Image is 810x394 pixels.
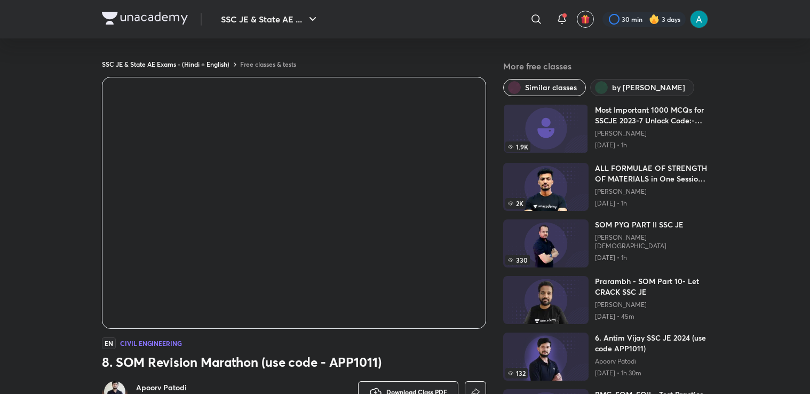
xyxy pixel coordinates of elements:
p: [DATE] • 1h [595,199,708,208]
img: streak [649,14,660,25]
img: Ajay Singh [690,10,708,28]
h6: SOM PYQ PART II SSC JE [595,219,708,230]
a: Apoorv Patodi [595,357,708,366]
span: 2K [505,198,526,209]
img: avatar [581,14,590,24]
a: SSC JE & State AE Exams - (Hindi + English) [102,60,229,68]
h5: More free classes [503,60,708,73]
p: [DATE] • 1h [595,254,708,262]
p: [DATE] • 45m [595,312,708,321]
a: [PERSON_NAME] [595,301,708,309]
a: Apoorv Patodi [136,382,226,393]
p: [DATE] • 1h [595,141,708,149]
span: 132 [505,368,528,379]
iframe: Class [102,77,486,328]
span: 330 [505,255,530,265]
a: Free classes & tests [240,60,296,68]
img: Company Logo [102,12,188,25]
h4: Civil Engineering [120,340,182,346]
a: [PERSON_NAME] [595,187,708,196]
span: EN [102,337,116,349]
span: Similar classes [525,82,577,93]
h6: Prarambh - SOM Part 10- Let CRACK SSC JE [595,276,708,297]
button: by Apoorv Patodi [590,79,694,96]
a: [PERSON_NAME] [595,129,708,138]
button: avatar [577,11,594,28]
h6: ALL FORMULAE OF STRENGTH OF MATERIALS in One Session | SANDEEP11 [595,163,708,184]
h3: 8. SOM Revision Marathon (use code - APP1011) [102,353,486,371]
span: by Apoorv Patodi [612,82,685,93]
h6: Most Important 1000 MCQs for SSCJE 2023-7 Unlock Code:- CIVILGURU [595,105,708,126]
h6: 6. Antim Vijay SSC JE 2024 (use code APP1011) [595,333,708,354]
p: [DATE] • 1h 30m [595,369,708,377]
button: Similar classes [503,79,586,96]
button: SSC JE & State AE ... [215,9,325,30]
a: [PERSON_NAME][DEMOGRAPHIC_DATA] [595,233,708,250]
span: 1.9K [505,141,530,152]
a: Company Logo [102,12,188,27]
